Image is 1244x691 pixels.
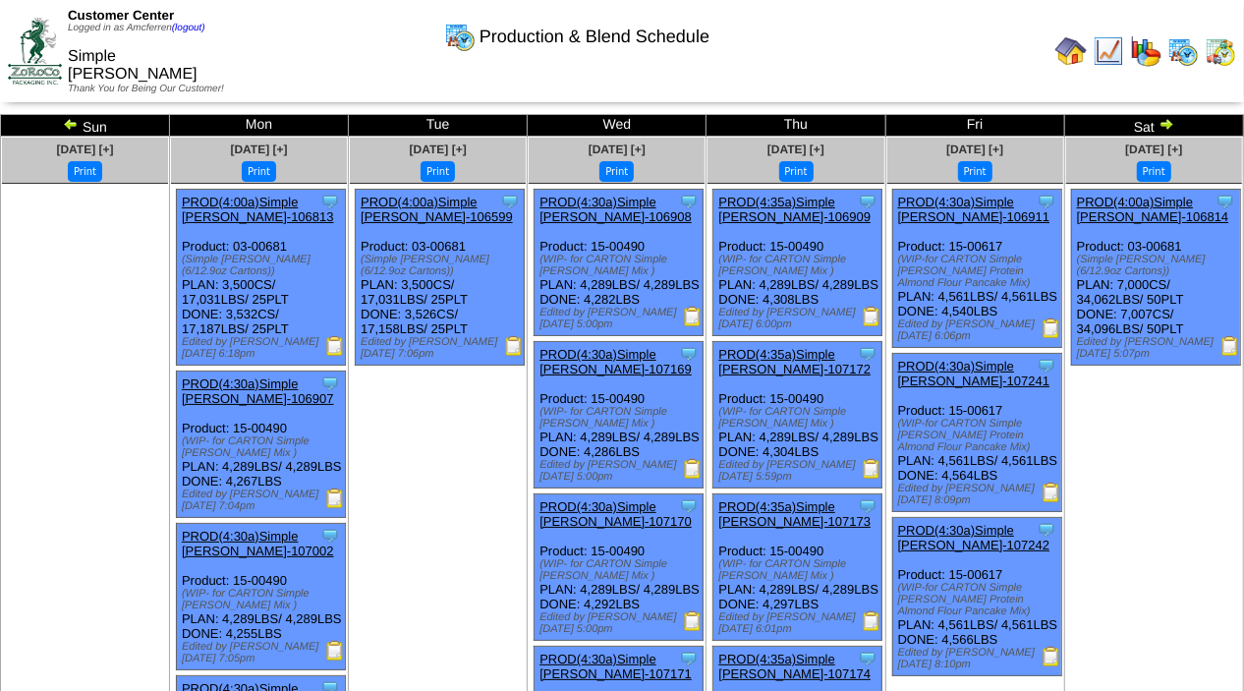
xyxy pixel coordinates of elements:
div: Edited by [PERSON_NAME] [DATE] 5:59pm [718,459,881,483]
img: line_graph.gif [1093,35,1124,67]
div: Product: 03-00681 PLAN: 3,500CS / 17,031LBS / 25PLT DONE: 3,532CS / 17,187LBS / 25PLT [176,190,345,366]
div: (WIP- for CARTON Simple [PERSON_NAME] Mix ) [539,254,703,277]
div: (Simple [PERSON_NAME] (6/12.9oz Cartons)) [182,254,345,277]
img: Tooltip [858,344,877,364]
div: Product: 15-00490 PLAN: 4,289LBS / 4,289LBS DONE: 4,297LBS [713,494,882,641]
img: arrowright.gif [1159,116,1174,132]
div: (Simple [PERSON_NAME] (6/12.9oz Cartons)) [1077,254,1240,277]
button: Print [958,161,992,182]
span: Customer Center [68,8,174,23]
div: Edited by [PERSON_NAME] [DATE] 6:18pm [182,336,345,360]
a: PROD(4:30a)Simple [PERSON_NAME]-107002 [182,529,334,558]
img: Tooltip [679,649,699,668]
img: Tooltip [500,192,520,211]
td: Tue [349,115,528,137]
div: Product: 15-00617 PLAN: 4,561LBS / 4,561LBS DONE: 4,540LBS [892,190,1061,348]
div: (WIP-for CARTON Simple [PERSON_NAME] Protein Almond Flour Pancake Mix) [898,418,1061,453]
div: Product: 15-00490 PLAN: 4,289LBS / 4,289LBS DONE: 4,255LBS [176,524,345,670]
a: [DATE] [+] [230,143,287,156]
button: Print [421,161,455,182]
a: PROD(4:30a)Simple [PERSON_NAME]-106907 [182,376,334,406]
a: PROD(4:35a)Simple [PERSON_NAME]-107173 [718,499,871,529]
td: Sun [1,115,170,137]
div: Product: 15-00490 PLAN: 4,289LBS / 4,289LBS DONE: 4,267LBS [176,372,345,518]
td: Thu [707,115,885,137]
button: Print [242,161,276,182]
button: Print [1137,161,1171,182]
a: PROD(4:30a)Simple [PERSON_NAME]-107242 [898,523,1050,552]
img: Production Report [504,336,524,356]
div: Product: 15-00490 PLAN: 4,289LBS / 4,289LBS DONE: 4,308LBS [713,190,882,336]
img: Tooltip [320,192,340,211]
div: (WIP- for CARTON Simple [PERSON_NAME] Mix ) [182,588,345,611]
button: Print [599,161,634,182]
img: Production Report [325,641,345,661]
div: (WIP-for CARTON Simple [PERSON_NAME] Protein Almond Flour Pancake Mix) [898,254,1061,289]
img: Tooltip [1037,520,1056,540]
a: PROD(4:30a)Simple [PERSON_NAME]-107170 [539,499,692,529]
img: arrowleft.gif [63,116,79,132]
img: ZoRoCo_Logo(Green%26Foil)%20jpg.webp [8,18,62,84]
img: Production Report [862,611,881,631]
img: Production Report [862,459,881,479]
a: [DATE] [+] [767,143,824,156]
div: Edited by [PERSON_NAME] [DATE] 6:06pm [898,318,1061,342]
img: Production Report [325,336,345,356]
div: Edited by [PERSON_NAME] [DATE] 8:09pm [898,483,1061,506]
div: Product: 15-00490 PLAN: 4,289LBS / 4,289LBS DONE: 4,286LBS [535,342,704,489]
a: [DATE] [+] [946,143,1003,156]
a: [DATE] [+] [1125,143,1182,156]
td: Sat [1064,115,1243,137]
img: Production Report [1042,483,1061,502]
div: Product: 15-00490 PLAN: 4,289LBS / 4,289LBS DONE: 4,292LBS [535,494,704,641]
td: Wed [528,115,707,137]
a: PROD(4:00a)Simple [PERSON_NAME]-106813 [182,195,334,224]
td: Fri [885,115,1064,137]
div: (WIP- for CARTON Simple [PERSON_NAME] Mix ) [539,558,703,582]
a: PROD(4:30a)Simple [PERSON_NAME]-106911 [898,195,1050,224]
img: Production Report [683,611,703,631]
div: Edited by [PERSON_NAME] [DATE] 7:05pm [182,641,345,664]
span: Logged in as Amcferren [68,23,205,33]
a: PROD(4:35a)Simple [PERSON_NAME]-107172 [718,347,871,376]
img: calendarprod.gif [444,21,476,52]
a: PROD(4:30a)Simple [PERSON_NAME]-106908 [539,195,692,224]
div: Edited by [PERSON_NAME] [DATE] 7:04pm [182,489,345,512]
a: PROD(4:30a)Simple [PERSON_NAME]-107169 [539,347,692,376]
div: (WIP- for CARTON Simple [PERSON_NAME] Mix ) [718,558,881,582]
div: Product: 15-00617 PLAN: 4,561LBS / 4,561LBS DONE: 4,564LBS [892,354,1061,512]
img: Tooltip [1037,192,1056,211]
div: (WIP-for CARTON Simple [PERSON_NAME] Protein Almond Flour Pancake Mix) [898,582,1061,617]
img: Tooltip [679,192,699,211]
span: Simple [PERSON_NAME] [68,48,198,83]
img: Tooltip [1037,356,1056,375]
div: Product: 15-00617 PLAN: 4,561LBS / 4,561LBS DONE: 4,566LBS [892,518,1061,676]
img: Tooltip [679,496,699,516]
img: calendarinout.gif [1205,35,1236,67]
div: Edited by [PERSON_NAME] [DATE] 5:07pm [1077,336,1240,360]
div: Edited by [PERSON_NAME] [DATE] 5:00pm [539,459,703,483]
img: Tooltip [320,374,340,393]
div: Product: 15-00490 PLAN: 4,289LBS / 4,289LBS DONE: 4,304LBS [713,342,882,489]
a: [DATE] [+] [589,143,646,156]
a: PROD(4:35a)Simple [PERSON_NAME]-106909 [718,195,871,224]
div: (WIP- for CARTON Simple [PERSON_NAME] Mix ) [182,435,345,459]
img: Production Report [683,307,703,326]
a: PROD(4:30a)Simple [PERSON_NAME]-107171 [539,652,692,681]
div: Edited by [PERSON_NAME] [DATE] 7:06pm [361,336,524,360]
a: [DATE] [+] [56,143,113,156]
span: Thank You for Being Our Customer! [68,84,224,94]
img: Tooltip [1216,192,1235,211]
td: Mon [169,115,348,137]
img: Production Report [325,489,345,508]
button: Print [779,161,814,182]
div: Edited by [PERSON_NAME] [DATE] 8:10pm [898,647,1061,670]
div: Edited by [PERSON_NAME] [DATE] 5:00pm [539,307,703,330]
div: Product: 03-00681 PLAN: 3,500CS / 17,031LBS / 25PLT DONE: 3,526CS / 17,158LBS / 25PLT [356,190,525,366]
